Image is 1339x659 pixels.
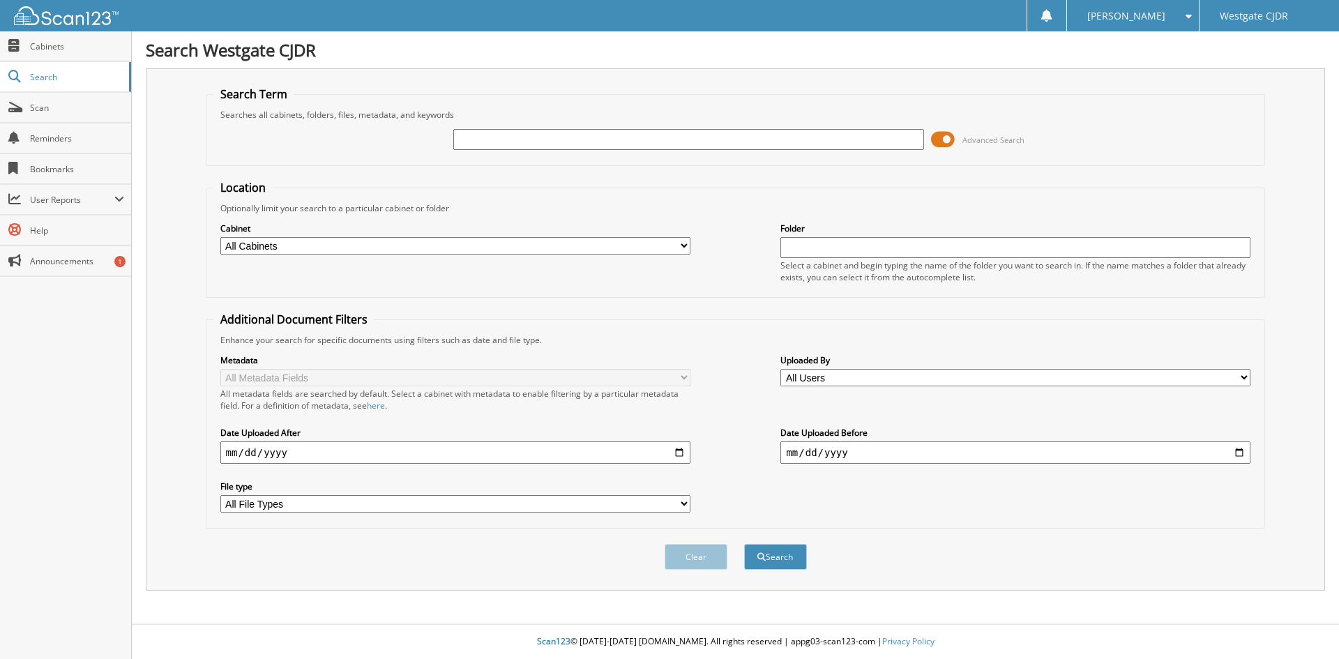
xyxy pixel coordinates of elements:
div: 1 [114,256,126,267]
span: User Reports [30,194,114,206]
button: Clear [665,544,727,570]
div: Optionally limit your search to a particular cabinet or folder [213,202,1258,214]
span: Announcements [30,255,124,267]
span: Scan123 [537,635,570,647]
img: scan123-logo-white.svg [14,6,119,25]
div: Searches all cabinets, folders, files, metadata, and keywords [213,109,1258,121]
label: Metadata [220,354,690,366]
a: Privacy Policy [882,635,935,647]
input: end [780,441,1250,464]
label: File type [220,480,690,492]
span: Westgate CJDR [1220,12,1288,20]
label: Cabinet [220,222,690,234]
span: Cabinets [30,40,124,52]
span: Search [30,71,122,83]
div: © [DATE]-[DATE] [DOMAIN_NAME]. All rights reserved | appg03-scan123-com | [132,625,1339,659]
legend: Location [213,180,273,195]
label: Date Uploaded After [220,427,690,439]
button: Search [744,544,807,570]
span: Reminders [30,132,124,144]
div: All metadata fields are searched by default. Select a cabinet with metadata to enable filtering b... [220,388,690,411]
div: Enhance your search for specific documents using filters such as date and file type. [213,334,1258,346]
input: start [220,441,690,464]
div: Select a cabinet and begin typing the name of the folder you want to search in. If the name match... [780,259,1250,283]
legend: Additional Document Filters [213,312,375,327]
legend: Search Term [213,86,294,102]
label: Date Uploaded Before [780,427,1250,439]
span: Help [30,225,124,236]
label: Uploaded By [780,354,1250,366]
span: Bookmarks [30,163,124,175]
a: here [367,400,385,411]
span: Advanced Search [962,135,1024,145]
label: Folder [780,222,1250,234]
h1: Search Westgate CJDR [146,38,1325,61]
span: Scan [30,102,124,114]
span: [PERSON_NAME] [1087,12,1165,20]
